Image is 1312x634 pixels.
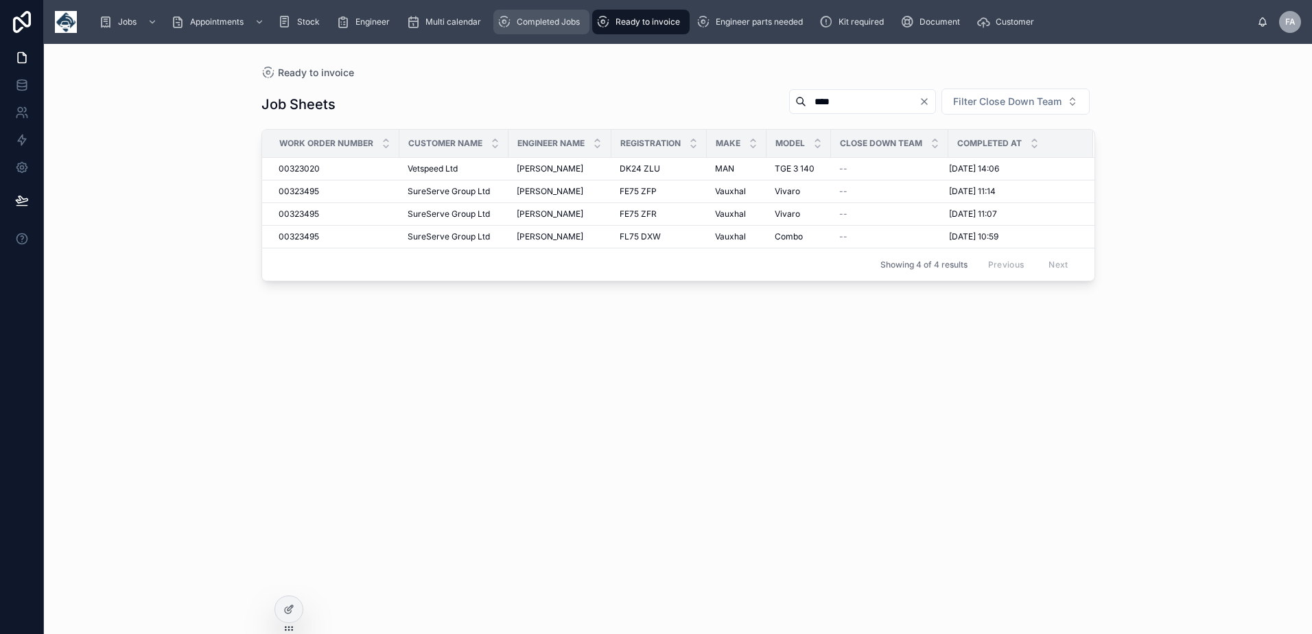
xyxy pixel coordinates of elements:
[949,209,1077,220] a: [DATE] 11:07
[996,16,1034,27] span: Customer
[775,209,800,220] span: Vivaro
[408,186,500,197] a: SureServe Group Ltd
[775,186,823,197] a: Vivaro
[919,96,935,107] button: Clear
[815,10,893,34] a: Kit required
[279,209,319,220] span: 00323495
[775,186,800,197] span: Vivaro
[949,186,996,197] span: [DATE] 11:14
[715,186,758,197] a: Vauxhal
[279,209,391,220] a: 00323495
[616,16,680,27] span: Ready to invoice
[949,163,999,174] span: [DATE] 14:06
[190,16,244,27] span: Appointments
[279,186,391,197] a: 00323495
[261,66,354,80] a: Ready to invoice
[839,16,884,27] span: Kit required
[620,231,699,242] a: FL75 DXW
[620,231,661,242] span: FL75 DXW
[775,209,823,220] a: Vivaro
[775,163,815,174] span: TGE 3 140
[279,138,373,149] span: Work Order Number
[716,138,740,149] span: Make
[425,16,481,27] span: Multi calendar
[278,66,354,80] span: Ready to invoice
[402,10,491,34] a: Multi calendar
[949,231,998,242] span: [DATE] 10:59
[279,186,319,197] span: 00323495
[517,231,583,242] span: [PERSON_NAME]
[715,231,758,242] a: Vauxhal
[620,186,699,197] a: FE75 ZFP
[839,209,940,220] a: --
[517,163,603,174] a: [PERSON_NAME]
[949,209,997,220] span: [DATE] 11:07
[775,231,803,242] span: Combo
[715,231,746,242] span: Vauxhal
[775,163,823,174] a: TGE 3 140
[620,186,657,197] span: FE75 ZFP
[279,231,391,242] a: 00323495
[261,95,336,114] h1: Job Sheets
[839,186,847,197] span: --
[620,163,660,174] span: DK24 ZLU
[297,16,320,27] span: Stock
[408,209,500,220] a: SureServe Group Ltd
[775,231,823,242] a: Combo
[517,163,583,174] span: [PERSON_NAME]
[517,209,603,220] a: [PERSON_NAME]
[839,231,940,242] a: --
[408,163,458,174] span: Vetspeed Ltd
[55,11,77,33] img: App logo
[408,138,482,149] span: Customer Name
[880,259,968,270] span: Showing 4 of 4 results
[279,163,391,174] a: 00323020
[775,138,805,149] span: Model
[839,209,847,220] span: --
[715,209,746,220] span: Vauxhal
[949,231,1077,242] a: [DATE] 10:59
[949,163,1077,174] a: [DATE] 14:06
[957,138,1022,149] span: Completed at
[715,163,734,174] span: MAN
[839,163,847,174] span: --
[118,16,137,27] span: Jobs
[620,138,681,149] span: Registration
[715,163,758,174] a: MAN
[953,95,1062,108] span: Filter Close Down Team
[355,16,390,27] span: Engineer
[1285,16,1296,27] span: FA
[517,209,583,220] span: [PERSON_NAME]
[517,16,580,27] span: Completed Jobs
[840,138,922,149] span: Close Down Team
[839,186,940,197] a: --
[517,186,583,197] span: [PERSON_NAME]
[972,10,1044,34] a: Customer
[408,186,490,197] span: SureServe Group Ltd
[896,10,970,34] a: Document
[620,209,699,220] a: FE75 ZFR
[332,10,399,34] a: Engineer
[715,209,758,220] a: Vauxhal
[167,10,271,34] a: Appointments
[715,186,746,197] span: Vauxhal
[408,231,500,242] a: SureServe Group Ltd
[517,231,603,242] a: [PERSON_NAME]
[919,16,960,27] span: Document
[408,163,500,174] a: Vetspeed Ltd
[716,16,803,27] span: Engineer parts needed
[274,10,329,34] a: Stock
[279,231,319,242] span: 00323495
[493,10,589,34] a: Completed Jobs
[517,138,585,149] span: Engineer Name
[692,10,812,34] a: Engineer parts needed
[95,10,164,34] a: Jobs
[279,163,320,174] span: 00323020
[941,89,1090,115] button: Select Button
[408,209,490,220] span: SureServe Group Ltd
[517,186,603,197] a: [PERSON_NAME]
[592,10,690,34] a: Ready to invoice
[839,231,847,242] span: --
[408,231,490,242] span: SureServe Group Ltd
[620,163,699,174] a: DK24 ZLU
